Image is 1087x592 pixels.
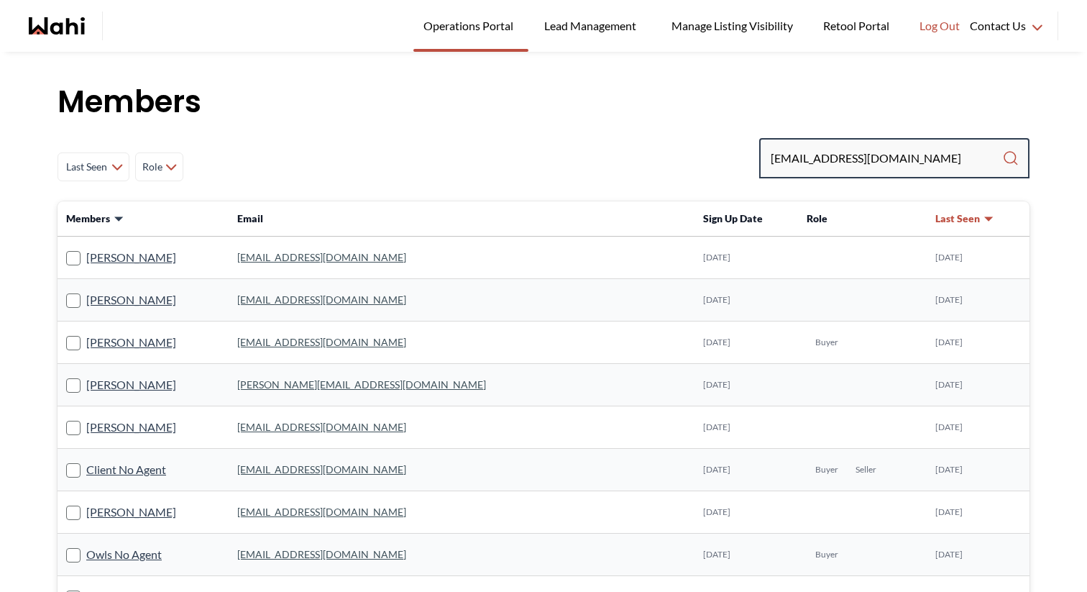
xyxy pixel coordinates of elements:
[237,421,406,433] a: [EMAIL_ADDRESS][DOMAIN_NAME]
[66,211,110,226] span: Members
[29,17,85,35] a: Wahi homepage
[815,549,838,560] span: Buyer
[86,418,176,437] a: [PERSON_NAME]
[58,81,1029,124] h1: Members
[927,406,1029,449] td: [DATE]
[66,211,124,226] button: Members
[86,333,176,352] a: [PERSON_NAME]
[927,279,1029,322] td: [DATE]
[694,364,798,406] td: [DATE]
[703,212,763,224] span: Sign Up Date
[694,449,798,491] td: [DATE]
[237,506,406,518] a: [EMAIL_ADDRESS][DOMAIN_NAME]
[815,337,838,348] span: Buyer
[927,364,1029,406] td: [DATE]
[86,248,176,267] a: [PERSON_NAME]
[667,17,797,35] span: Manage Listing Visibility
[237,463,406,475] a: [EMAIL_ADDRESS][DOMAIN_NAME]
[823,17,894,35] span: Retool Portal
[694,406,798,449] td: [DATE]
[86,503,176,522] a: [PERSON_NAME]
[86,545,162,564] a: Owls No Agent
[694,279,798,322] td: [DATE]
[919,17,960,35] span: Log Out
[856,464,876,475] span: Seller
[771,145,1002,171] input: Search input
[544,17,641,35] span: Lead Management
[927,237,1029,279] td: [DATE]
[694,322,798,364] td: [DATE]
[807,212,827,224] span: Role
[927,449,1029,491] td: [DATE]
[142,154,162,180] span: Role
[86,291,176,309] a: [PERSON_NAME]
[237,378,486,391] a: [PERSON_NAME][EMAIL_ADDRESS][DOMAIN_NAME]
[237,251,406,263] a: [EMAIL_ADDRESS][DOMAIN_NAME]
[927,491,1029,534] td: [DATE]
[64,154,109,180] span: Last Seen
[815,464,838,475] span: Buyer
[237,548,406,560] a: [EMAIL_ADDRESS][DOMAIN_NAME]
[237,293,406,306] a: [EMAIL_ADDRESS][DOMAIN_NAME]
[694,534,798,576] td: [DATE]
[927,322,1029,364] td: [DATE]
[423,17,518,35] span: Operations Portal
[694,491,798,534] td: [DATE]
[86,375,176,394] a: [PERSON_NAME]
[86,460,166,479] a: Client No Agent
[694,237,798,279] td: [DATE]
[935,211,980,226] span: Last Seen
[927,534,1029,576] td: [DATE]
[237,212,263,224] span: Email
[935,211,994,226] button: Last Seen
[237,336,406,348] a: [EMAIL_ADDRESS][DOMAIN_NAME]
